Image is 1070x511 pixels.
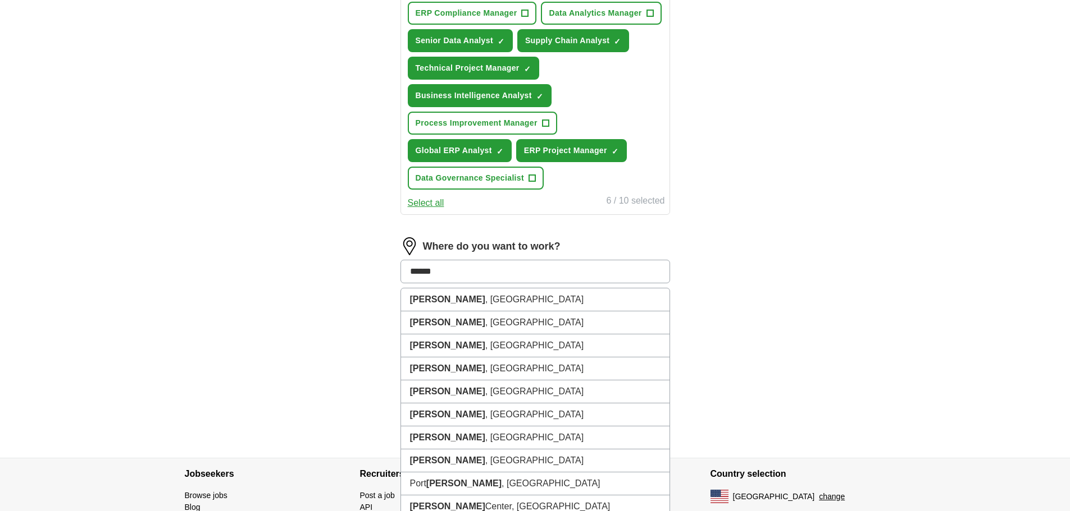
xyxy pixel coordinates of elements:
[525,35,609,47] span: Supply Chain Analyst
[401,288,670,311] li: , [GEOGRAPHIC_DATA]
[410,317,485,327] strong: [PERSON_NAME]
[410,340,485,350] strong: [PERSON_NAME]
[416,7,517,19] span: ERP Compliance Manager
[410,432,485,442] strong: [PERSON_NAME]
[410,501,485,511] strong: [PERSON_NAME]
[408,167,544,190] button: Data Governance Specialist
[416,35,493,47] span: Senior Data Analyst
[416,117,538,129] span: Process Improvement Manager
[401,357,670,380] li: , [GEOGRAPHIC_DATA]
[416,145,492,156] span: Global ERP Analyst
[408,84,552,107] button: Business Intelligence Analyst✓
[401,311,670,334] li: , [GEOGRAPHIC_DATA]
[549,7,641,19] span: Data Analytics Manager
[408,112,557,135] button: Process Improvement Manager
[401,380,670,403] li: , [GEOGRAPHIC_DATA]
[423,239,561,254] label: Where do you want to work?
[606,194,664,210] div: 6 / 10 selected
[401,449,670,472] li: , [GEOGRAPHIC_DATA]
[408,2,537,25] button: ERP Compliance Manager
[401,472,670,495] li: Port , [GEOGRAPHIC_DATA]
[612,147,618,156] span: ✓
[416,90,532,102] span: Business Intelligence Analyst
[408,196,444,210] button: Select all
[498,37,504,46] span: ✓
[410,363,485,373] strong: [PERSON_NAME]
[410,455,485,465] strong: [PERSON_NAME]
[524,65,531,73] span: ✓
[408,139,512,162] button: Global ERP Analyst✓
[401,403,670,426] li: , [GEOGRAPHIC_DATA]
[401,426,670,449] li: , [GEOGRAPHIC_DATA]
[733,491,815,503] span: [GEOGRAPHIC_DATA]
[497,147,503,156] span: ✓
[524,145,607,156] span: ERP Project Manager
[408,29,513,52] button: Senior Data Analyst✓
[408,57,539,80] button: Technical Project Manager✓
[401,334,670,357] li: , [GEOGRAPHIC_DATA]
[416,62,520,74] span: Technical Project Manager
[819,491,845,503] button: change
[410,294,485,304] strong: [PERSON_NAME]
[426,478,502,488] strong: [PERSON_NAME]
[711,458,886,490] h4: Country selection
[711,490,728,503] img: US flag
[410,409,485,419] strong: [PERSON_NAME]
[536,92,543,101] span: ✓
[410,386,485,396] strong: [PERSON_NAME]
[517,29,629,52] button: Supply Chain Analyst✓
[400,237,418,255] img: location.png
[516,139,627,162] button: ERP Project Manager✓
[541,2,661,25] button: Data Analytics Manager
[614,37,621,46] span: ✓
[185,491,227,500] a: Browse jobs
[416,172,525,184] span: Data Governance Specialist
[360,491,395,500] a: Post a job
